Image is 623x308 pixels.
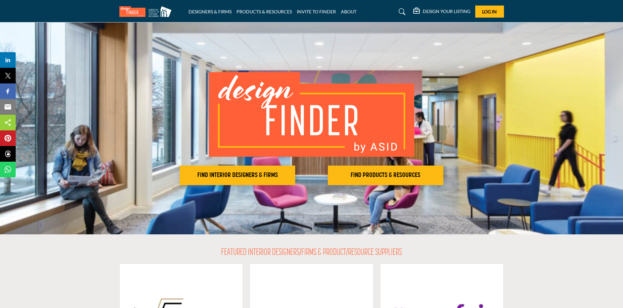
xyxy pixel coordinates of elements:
[482,9,497,14] span: Log In
[475,6,504,18] button: Log In
[180,166,295,185] button: FIND INTERIOR DESIGNERS & FIRMS
[297,9,336,14] a: INVITE TO FINDER
[413,8,470,16] div: DESIGN YOUR LISTING
[236,9,292,14] a: PRODUCTS & RESOURCES
[182,171,293,179] h2: FIND INTERIOR DESIGNERS & FIRMS
[341,9,357,14] a: ABOUT
[209,72,414,157] img: image
[392,7,410,17] a: Search
[189,9,232,14] a: DESIGNERS & FIRMS
[221,247,402,258] h2: FEATURED INTERIOR DESIGNERS/FIRMS & PRODUCT/RESOURCE SUPPLIERS
[328,166,443,185] button: FIND PRODUCTS & RESOURCES
[330,171,441,179] h2: FIND PRODUCTS & RESOURCES
[423,8,470,14] h5: DESIGN YOUR LISTING
[119,6,175,17] img: Site Logo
